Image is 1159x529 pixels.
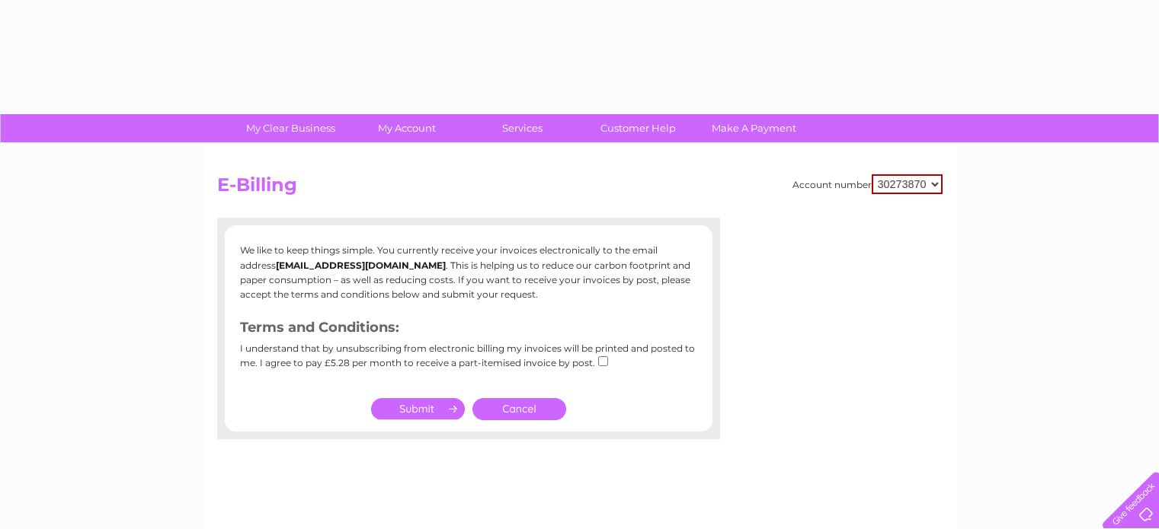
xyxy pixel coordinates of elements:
a: Cancel [472,398,566,420]
a: Services [459,114,585,142]
b: [EMAIL_ADDRESS][DOMAIN_NAME] [276,260,446,271]
input: Submit [371,398,465,419]
a: My Clear Business [228,114,354,142]
div: Account number [792,174,943,194]
a: Customer Help [575,114,701,142]
div: I understand that by unsubscribing from electronic billing my invoices will be printed and posted... [240,343,697,379]
p: We like to keep things simple. You currently receive your invoices electronically to the email ad... [240,243,697,301]
a: Make A Payment [691,114,817,142]
h2: E-Billing [217,174,943,203]
h3: Terms and Conditions: [240,317,697,343]
a: My Account [344,114,469,142]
